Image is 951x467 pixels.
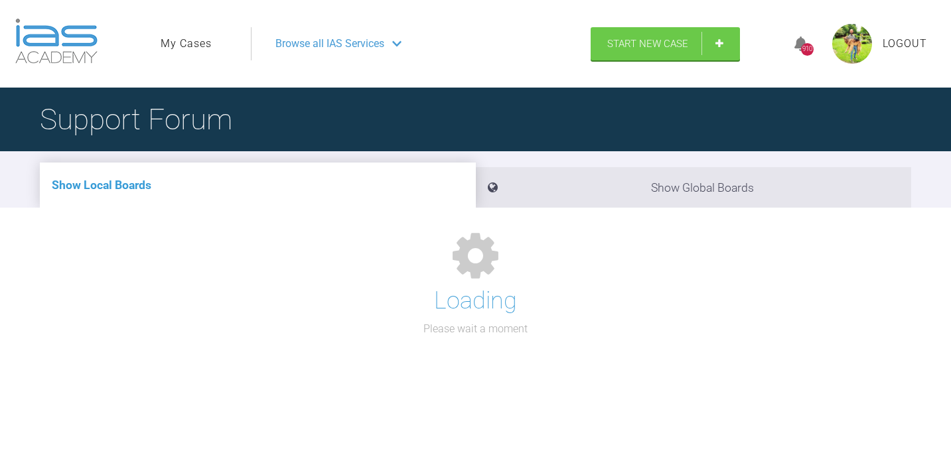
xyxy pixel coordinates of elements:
[40,163,476,208] li: Show Local Boards
[591,27,740,60] a: Start New Case
[607,38,688,50] span: Start New Case
[801,43,814,56] div: 910
[423,320,528,338] p: Please wait a moment
[476,167,912,208] li: Show Global Boards
[883,35,927,52] a: Logout
[275,35,384,52] span: Browse all IAS Services
[40,96,232,143] h1: Support Forum
[434,282,517,320] h1: Loading
[832,24,872,64] img: profile.png
[161,35,212,52] a: My Cases
[15,19,98,64] img: logo-light.3e3ef733.png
